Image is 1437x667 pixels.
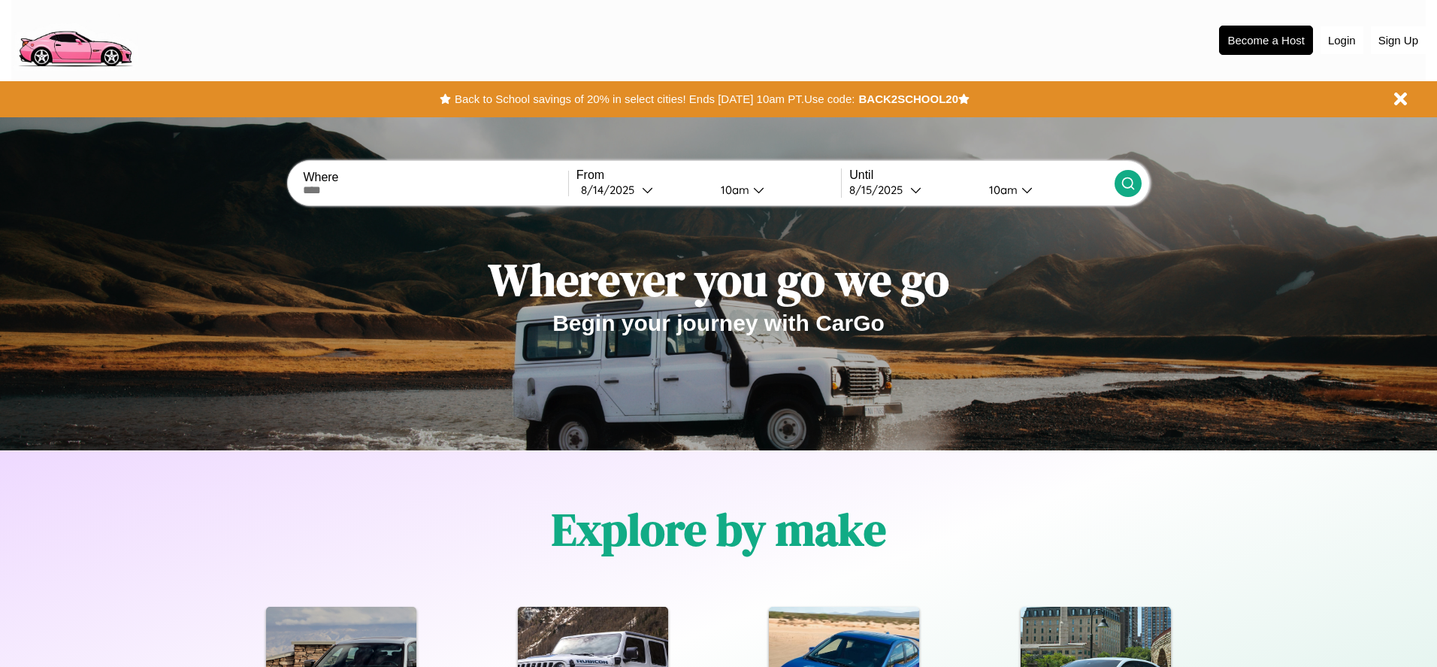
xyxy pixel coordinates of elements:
div: 10am [713,183,753,197]
label: Where [303,171,567,184]
button: 10am [709,182,841,198]
div: 10am [982,183,1021,197]
img: logo [11,8,138,71]
label: From [576,168,841,182]
h1: Explore by make [552,499,886,560]
b: BACK2SCHOOL20 [858,92,958,105]
button: 8/14/2025 [576,182,709,198]
button: Become a Host [1219,26,1313,55]
button: Sign Up [1371,26,1426,54]
button: Login [1321,26,1363,54]
button: 10am [977,182,1114,198]
button: Back to School savings of 20% in select cities! Ends [DATE] 10am PT.Use code: [451,89,858,110]
div: 8 / 14 / 2025 [581,183,642,197]
div: 8 / 15 / 2025 [849,183,910,197]
label: Until [849,168,1114,182]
